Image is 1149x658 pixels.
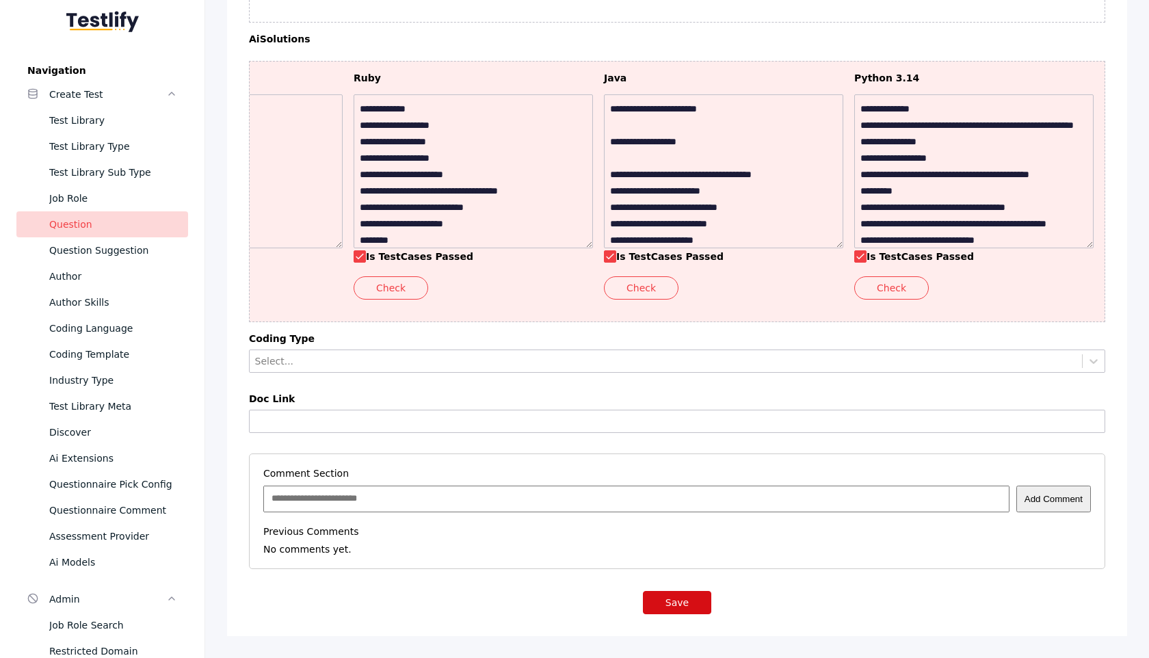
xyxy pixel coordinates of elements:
a: Test Library Type [16,133,188,159]
div: Author [49,268,177,285]
p: No comments yet. [263,544,1091,555]
div: Assessment Provider [49,528,177,544]
a: Discover [16,419,188,445]
img: Testlify - Backoffice [66,11,139,32]
div: Industry Type [49,372,177,389]
div: Test Library Sub Type [49,164,177,181]
a: Question [16,211,188,237]
div: Questionnaire Comment [49,502,177,518]
label: Is TestCases Passed [354,250,593,264]
a: Industry Type [16,367,188,393]
div: Admin [49,591,166,607]
a: Author Skills [16,289,188,315]
h3: Previous Comments [263,526,1091,537]
div: Author Skills [49,294,177,311]
a: Ai Extensions [16,445,188,471]
a: Test Library Meta [16,393,188,419]
div: Test Library Type [49,138,177,155]
h2: Comment Section [263,468,1091,479]
a: Coding Template [16,341,188,367]
label: aiSolutions [249,34,1105,44]
button: Add Comment [1016,486,1091,512]
div: Question [49,216,177,233]
button: Save [643,591,711,614]
button: Check [854,276,929,300]
button: Check [604,276,678,300]
a: Questionnaire Pick Config [16,471,188,497]
label: Coding Type [249,333,1105,344]
div: Ai Extensions [49,450,177,466]
label: Ruby [354,73,593,83]
div: Create Test [49,86,166,103]
div: Job Role [49,190,177,207]
button: Check [354,276,428,300]
a: Author [16,263,188,289]
label: Is TestCases Passed [854,250,1094,264]
div: Discover [49,424,177,440]
label: Java [604,73,843,83]
a: Assessment Provider [16,523,188,549]
a: Coding Language [16,315,188,341]
a: Job Role [16,185,188,211]
div: Coding Template [49,346,177,363]
div: Questionnaire Pick Config [49,476,177,492]
div: Coding Language [49,320,177,337]
div: Ai Models [49,554,177,570]
div: Question Suggestion [49,242,177,259]
a: Questionnaire Comment [16,497,188,523]
a: Job Role Search [16,612,188,638]
label: Navigation [16,65,188,76]
div: Job Role Search [49,617,177,633]
div: Test Library Meta [49,398,177,414]
a: Question Suggestion [16,237,188,263]
a: Test Library Sub Type [16,159,188,185]
a: Test Library [16,107,188,133]
div: Test Library [49,112,177,129]
label: Python 3.14 [854,73,1094,83]
a: Ai Models [16,549,188,575]
label: Doc Link [249,393,1105,404]
label: Is TestCases Passed [604,250,843,264]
